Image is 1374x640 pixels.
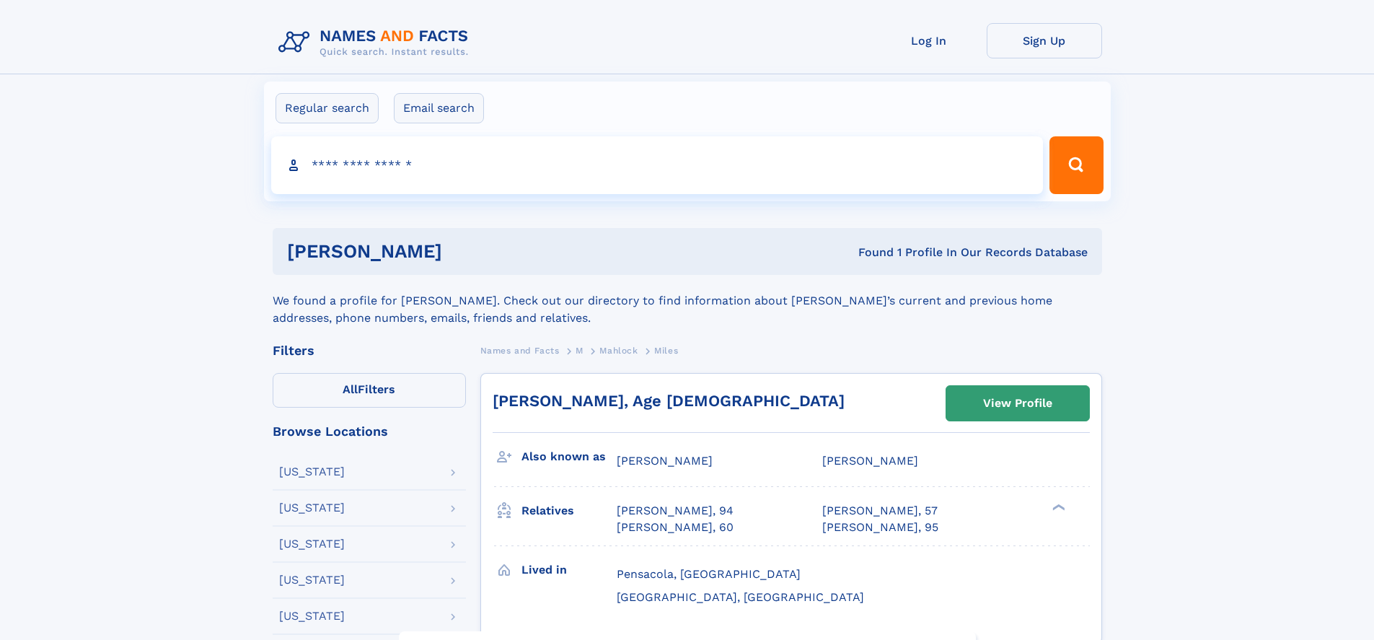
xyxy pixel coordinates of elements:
[654,346,678,356] span: Miles
[343,382,358,396] span: All
[394,93,484,123] label: Email search
[1049,136,1103,194] button: Search Button
[273,373,466,408] label: Filters
[1049,503,1066,512] div: ❯
[617,590,864,604] span: [GEOGRAPHIC_DATA], [GEOGRAPHIC_DATA]
[521,558,617,582] h3: Lived in
[617,503,734,519] a: [PERSON_NAME], 94
[599,341,638,359] a: Mahlock
[822,520,938,535] a: [PERSON_NAME], 95
[279,466,345,478] div: [US_STATE]
[276,93,379,123] label: Regular search
[279,502,345,514] div: [US_STATE]
[287,242,651,260] h1: [PERSON_NAME]
[617,567,801,581] span: Pensacola, [GEOGRAPHIC_DATA]
[822,454,918,468] span: [PERSON_NAME]
[273,23,480,62] img: Logo Names and Facts
[273,425,466,438] div: Browse Locations
[493,392,845,410] a: [PERSON_NAME], Age [DEMOGRAPHIC_DATA]
[599,346,638,356] span: Mahlock
[271,136,1044,194] input: search input
[576,341,583,359] a: M
[279,538,345,550] div: [US_STATE]
[521,499,617,523] h3: Relatives
[983,387,1052,420] div: View Profile
[279,574,345,586] div: [US_STATE]
[871,23,987,58] a: Log In
[617,454,713,468] span: [PERSON_NAME]
[576,346,583,356] span: M
[650,245,1088,260] div: Found 1 Profile In Our Records Database
[822,503,938,519] a: [PERSON_NAME], 57
[987,23,1102,58] a: Sign Up
[946,386,1089,421] a: View Profile
[617,520,734,535] a: [PERSON_NAME], 60
[480,341,560,359] a: Names and Facts
[273,344,466,357] div: Filters
[273,275,1102,327] div: We found a profile for [PERSON_NAME]. Check out our directory to find information about [PERSON_N...
[521,444,617,469] h3: Also known as
[279,610,345,622] div: [US_STATE]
